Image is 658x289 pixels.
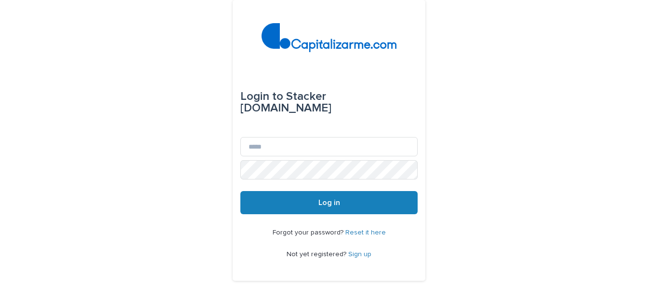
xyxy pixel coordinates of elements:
[287,251,348,258] span: Not yet registered?
[273,229,345,236] span: Forgot your password?
[240,91,283,102] span: Login to
[348,251,371,258] a: Sign up
[240,83,418,122] div: Stacker [DOMAIN_NAME]
[262,23,397,52] img: 4arMvv9wSvmHTHbXwTim
[240,191,418,214] button: Log in
[318,199,340,206] span: Log in
[345,229,386,236] a: Reset it here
